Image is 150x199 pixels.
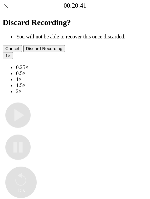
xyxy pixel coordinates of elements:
[3,18,147,27] h2: Discard Recording?
[16,82,147,88] li: 1.5×
[3,45,22,52] button: Cancel
[3,52,13,59] button: 1×
[16,34,147,40] li: You will not be able to recover this once discarded.
[16,76,147,82] li: 1×
[16,64,147,70] li: 0.25×
[23,45,65,52] button: Discard Recording
[5,53,8,58] span: 1
[16,88,147,94] li: 2×
[16,70,147,76] li: 0.5×
[64,2,86,9] a: 00:20:41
